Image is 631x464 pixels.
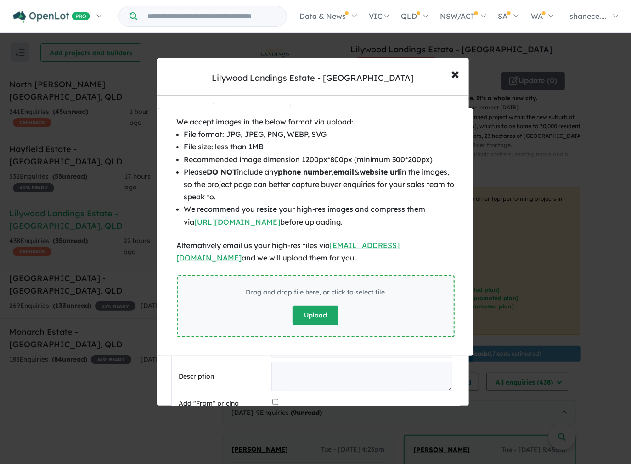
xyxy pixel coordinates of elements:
[334,167,355,176] b: email
[569,11,607,21] span: shanece....
[177,239,455,264] div: Alternatively email us your high-res files via and we will upload them for you.
[195,217,281,226] a: [URL][DOMAIN_NAME]
[278,167,332,176] b: phone number
[177,116,455,128] div: We accept images in the below format via upload:
[13,11,90,23] img: Openlot PRO Logo White
[207,167,237,176] u: DO NOT
[177,241,400,262] a: [EMAIL_ADDRESS][DOMAIN_NAME]
[184,141,455,153] li: File size: less than 1MB
[139,6,285,26] input: Try estate name, suburb, builder or developer
[184,128,455,141] li: File format: JPG, JPEG, PNG, WEBP, SVG
[360,167,400,176] b: website url
[184,166,455,204] li: Please include any , & in the images, so the project page can better capture buyer enquiries for ...
[293,306,338,325] button: Upload
[246,287,385,298] div: Drag and drop file here, or click to select file
[184,203,455,228] li: We recommend you resize your high-res images and compress them via before uploading.
[184,153,455,166] li: Recommended image dimension 1200px*800px (minimum 300*200px)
